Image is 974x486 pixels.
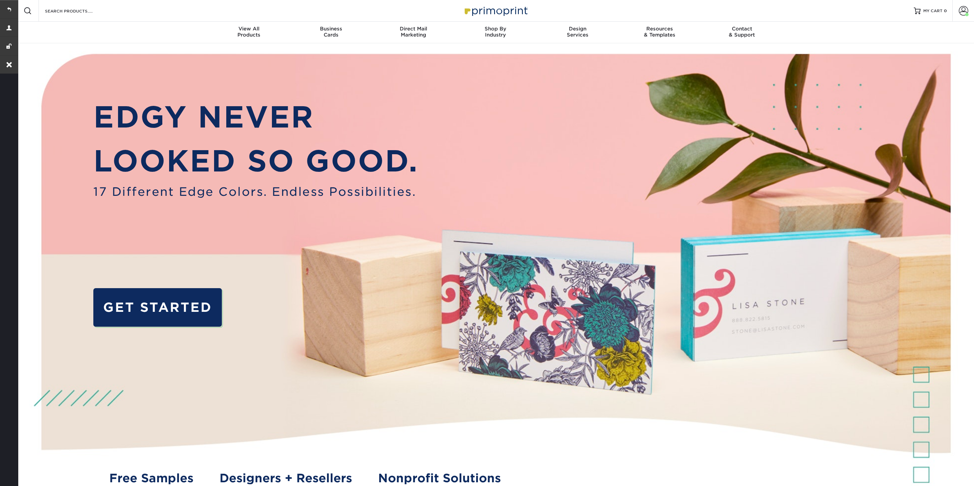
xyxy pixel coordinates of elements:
div: Services [536,26,619,38]
a: Resources& Templates [619,22,701,43]
div: Products [208,26,290,38]
a: BusinessCards [290,22,372,43]
div: & Templates [619,26,701,38]
div: Marketing [372,26,455,38]
input: SEARCH PRODUCTS..... [44,7,110,15]
span: Contact [701,26,783,32]
p: EDGY NEVER [93,95,418,139]
span: Resources [619,26,701,32]
span: Design [536,26,619,32]
img: Primoprint [462,3,529,18]
a: View AllProducts [208,22,290,43]
span: MY CART [923,8,943,14]
span: 0 [944,8,947,13]
a: GET STARTED [93,288,222,327]
span: View All [208,26,290,32]
a: Contact& Support [701,22,783,43]
span: Direct Mail [372,26,455,32]
a: DesignServices [536,22,619,43]
a: Direct MailMarketing [372,22,455,43]
div: & Support [701,26,783,38]
span: Shop By [455,26,537,32]
div: Industry [455,26,537,38]
div: Cards [290,26,372,38]
a: Shop ByIndustry [455,22,537,43]
p: LOOKED SO GOOD. [93,139,418,183]
span: 17 Different Edge Colors. Endless Possibilities. [93,183,418,201]
span: Business [290,26,372,32]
